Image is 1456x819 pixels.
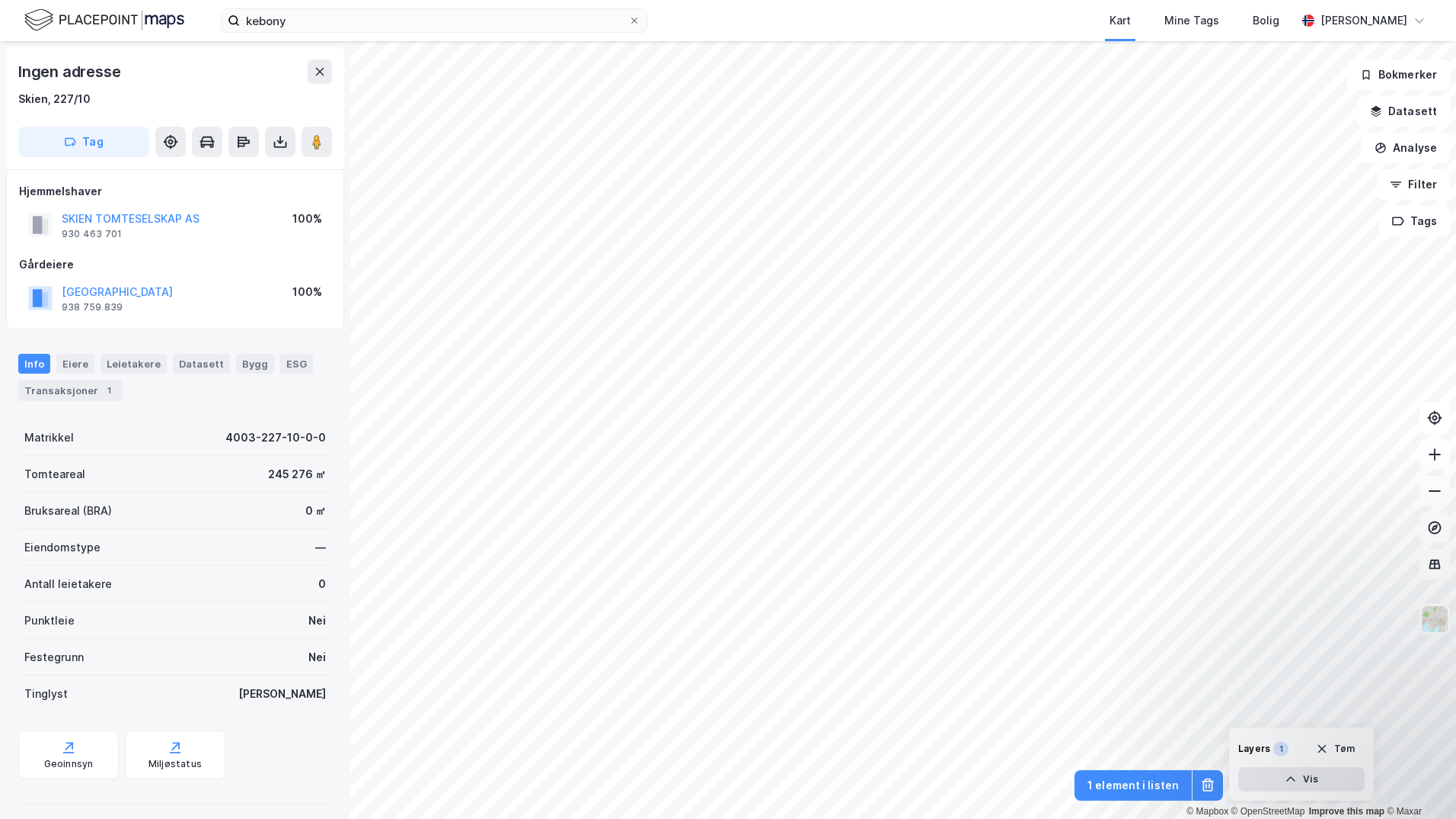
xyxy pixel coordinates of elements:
img: logo.f888ab2527a4732fd821a326f86c7f29.svg [24,7,184,34]
div: Ingen adresse [18,59,123,84]
div: Bolig [1253,11,1279,30]
div: Nei [308,612,326,630]
div: Nei [308,648,326,666]
div: Hjemmelshaver [19,182,331,201]
div: 930 463 701 [62,228,122,240]
div: 938 759 839 [62,301,123,313]
button: Tag [18,127,149,157]
div: Datasett [173,354,230,374]
div: Bruksareal (BRA) [24,502,112,520]
button: Datasett [1357,96,1450,127]
div: Transaksjoner [18,380,123,401]
input: Søk på adresse, matrikkel, gårdeiere, leietakere eller personer [240,9,628,32]
div: ESG [280,354,313,374]
button: Bokmerker [1347,59,1450,90]
div: 100% [292,210,322,228]
div: 1 [101,383,117,398]
div: 245 276 ㎡ [268,465,326,483]
div: 0 ㎡ [305,502,326,520]
div: Antall leietakere [24,575,112,593]
button: Analyse [1362,133,1450,163]
div: 4003-227-10-0-0 [225,429,326,447]
div: Leietakere [101,354,167,374]
img: Z [1420,605,1449,634]
a: OpenStreetMap [1231,806,1305,817]
div: 100% [292,283,322,301]
button: 1 element i listen [1074,770,1192,801]
div: Mine Tags [1164,11,1219,30]
div: Info [18,354,50,374]
div: [PERSON_NAME] [1320,11,1407,30]
div: Miljøstatus [148,758,202,770]
div: Matrikkel [24,429,74,447]
div: Bygg [236,354,274,374]
div: Tinglyst [24,685,68,703]
a: Mapbox [1186,806,1228,817]
div: Festegrunn [24,648,84,666]
button: Filter [1377,169,1450,200]
div: [PERSON_NAME] [238,685,326,703]
div: Tomteareal [24,465,85,483]
div: Gårdeiere [19,255,331,274]
div: Eiere [56,354,94,374]
button: Tags [1379,206,1450,236]
div: Eiendomstype [24,538,101,557]
div: Punktleie [24,612,75,630]
div: Skien, 227/10 [18,90,91,108]
div: — [315,538,326,557]
a: Improve this map [1309,806,1384,817]
div: 0 [318,575,326,593]
div: Kart [1110,11,1131,30]
div: Geoinnsyn [44,758,94,770]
